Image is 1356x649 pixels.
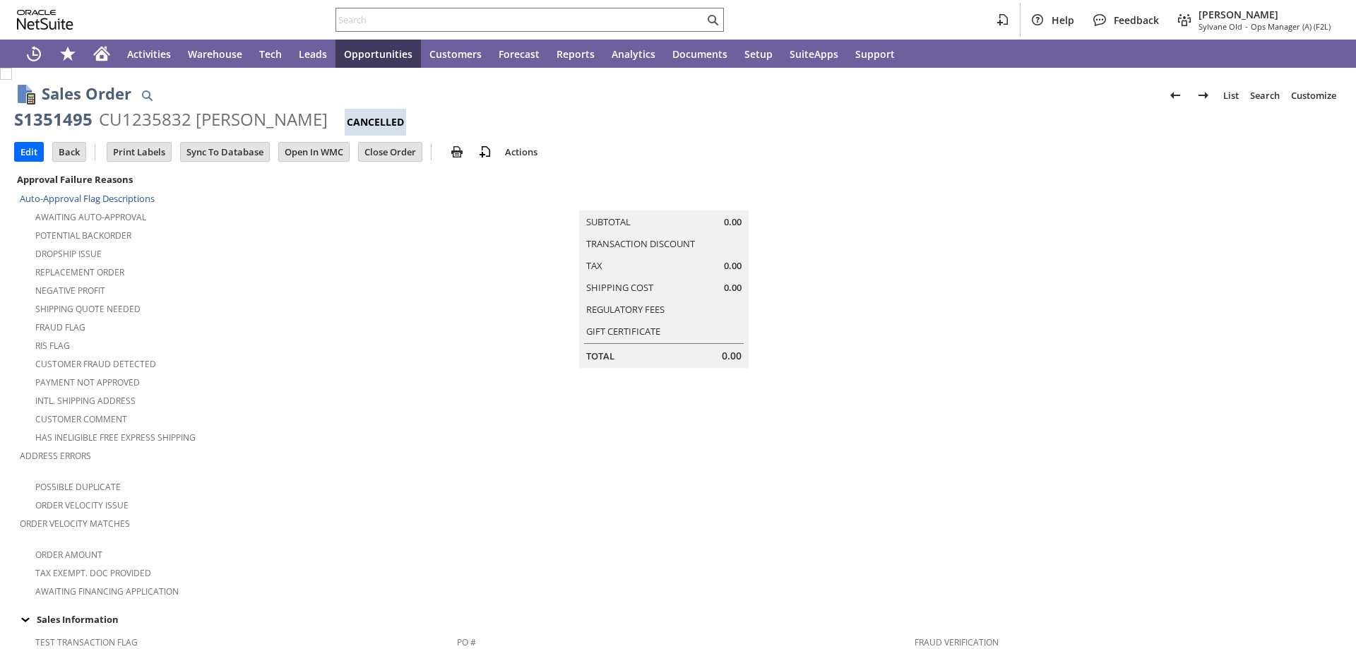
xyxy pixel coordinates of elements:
a: Awaiting Financing Application [35,585,179,597]
div: Sales Information [14,610,1336,629]
a: RIS flag [35,340,70,352]
img: Previous [1167,87,1184,104]
span: Feedback [1114,13,1159,27]
input: Print Labels [107,143,171,161]
div: S1351495 [14,108,93,131]
svg: Recent Records [25,45,42,62]
span: Forecast [499,47,540,61]
a: Leads [290,40,335,68]
span: Setup [744,47,773,61]
a: Setup [736,40,781,68]
a: Auto-Approval Flag Descriptions [20,192,155,205]
a: Intl. Shipping Address [35,395,136,407]
input: Sync To Database [181,143,269,161]
a: Tech [251,40,290,68]
a: Opportunities [335,40,421,68]
span: - [1245,21,1248,32]
a: Forecast [490,40,548,68]
a: Fraud Verification [915,636,999,648]
a: Replacement Order [35,266,124,278]
a: Customers [421,40,490,68]
input: Search [336,11,704,28]
a: Order Velocity Matches [20,518,130,530]
span: Support [855,47,895,61]
a: Negative Profit [35,285,105,297]
a: Test Transaction Flag [35,636,138,648]
div: Cancelled [345,109,406,136]
a: Fraud Flag [35,321,85,333]
img: Next [1195,87,1212,104]
input: Back [53,143,85,161]
span: 0.00 [722,349,742,363]
span: Activities [127,47,171,61]
a: Shipping Cost [586,281,653,294]
div: Shortcuts [51,40,85,68]
div: Approval Failure Reasons [14,170,451,189]
input: Close Order [359,143,422,161]
span: Warehouse [188,47,242,61]
h1: Sales Order [42,82,131,105]
a: Dropship Issue [35,248,102,260]
a: Has Ineligible Free Express Shipping [35,431,196,443]
a: Actions [499,145,543,158]
a: Search [1244,84,1285,107]
span: Ops Manager (A) (F2L) [1251,21,1331,32]
a: Tax [586,259,602,272]
a: Payment not approved [35,376,140,388]
svg: Home [93,45,110,62]
a: Reports [548,40,603,68]
a: Recent Records [17,40,51,68]
span: 0.00 [724,259,742,273]
input: Edit [15,143,43,161]
a: Subtotal [586,215,631,228]
a: Gift Certificate [586,325,660,338]
span: 0.00 [724,215,742,229]
a: Analytics [603,40,664,68]
span: Reports [557,47,595,61]
a: Potential Backorder [35,230,131,242]
span: Sylvane Old [1199,21,1242,32]
a: List [1218,84,1244,107]
a: Shipping Quote Needed [35,303,141,315]
a: Order Velocity Issue [35,499,129,511]
span: Documents [672,47,727,61]
a: Support [847,40,903,68]
a: Documents [664,40,736,68]
span: Tech [259,47,282,61]
a: Tax Exempt. Doc Provided [35,567,151,579]
td: Sales Information [14,610,1342,629]
a: Home [85,40,119,68]
a: Awaiting Auto-Approval [35,211,146,223]
a: Customize [1285,84,1342,107]
svg: logo [17,10,73,30]
span: [PERSON_NAME] [1199,8,1331,21]
span: 0.00 [724,281,742,294]
a: Customer Comment [35,413,127,425]
img: Quick Find [138,87,155,104]
caption: Summary [579,188,749,210]
a: Activities [119,40,179,68]
div: CU1235832 [PERSON_NAME] [99,108,328,131]
svg: Search [704,11,721,28]
a: PO # [457,636,476,648]
span: Help [1052,13,1074,27]
span: Opportunities [344,47,412,61]
span: Leads [299,47,327,61]
a: Possible Duplicate [35,481,121,493]
a: Address Errors [20,450,91,462]
a: Customer Fraud Detected [35,358,156,370]
span: SuiteApps [790,47,838,61]
svg: Shortcuts [59,45,76,62]
a: Total [586,350,614,362]
img: print.svg [448,143,465,160]
span: Analytics [612,47,655,61]
input: Open In WMC [279,143,349,161]
a: Regulatory Fees [586,303,665,316]
a: Order Amount [35,549,102,561]
img: add-record.svg [477,143,494,160]
a: Transaction Discount [586,237,695,250]
span: Customers [429,47,482,61]
a: SuiteApps [781,40,847,68]
a: Warehouse [179,40,251,68]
